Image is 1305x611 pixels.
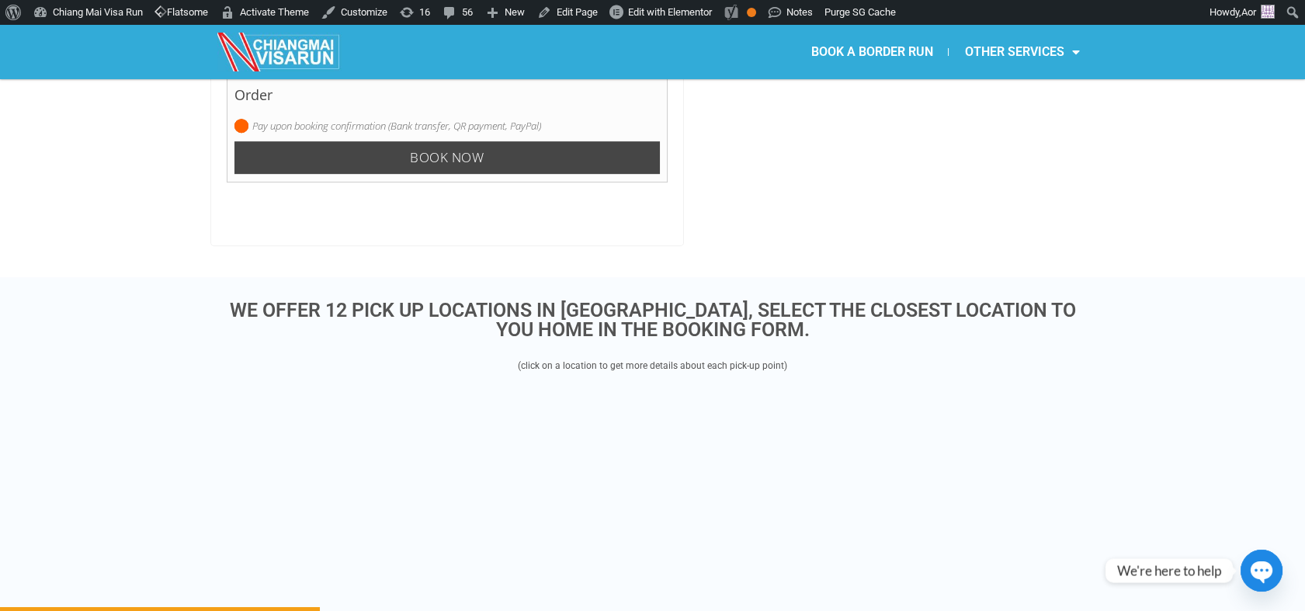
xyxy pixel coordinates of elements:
[234,118,661,134] label: Pay upon booking confirmation (Bank transfer, QR payment, PayPal)
[1241,6,1256,18] span: Aor
[652,34,1095,70] nav: Menu
[234,141,661,175] input: Book now
[234,79,661,118] h4: Order
[628,6,712,18] span: Edit with Elementor
[518,360,787,371] span: (click on a location to get more details about each pick-up point)
[795,34,948,70] a: BOOK A BORDER RUN
[949,34,1095,70] a: OTHER SERVICES
[218,300,1088,339] h3: WE OFFER 12 PICK UP LOCATIONS IN [GEOGRAPHIC_DATA], SELECT THE CLOSEST LOCATION TO YOU HOME IN TH...
[747,8,756,17] div: OK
